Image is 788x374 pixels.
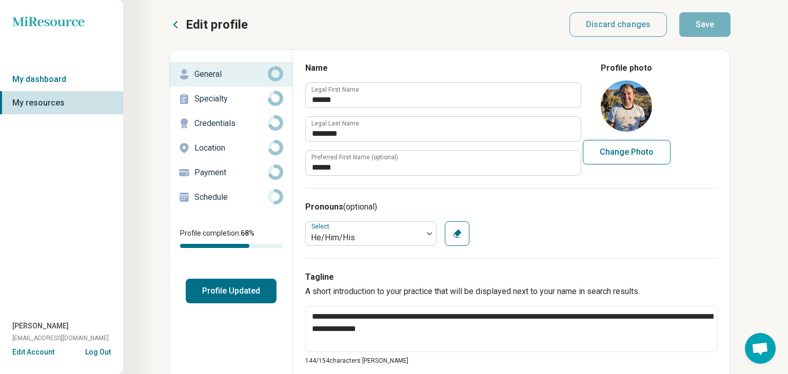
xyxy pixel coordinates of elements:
span: [EMAIL_ADDRESS][DOMAIN_NAME] [12,334,109,343]
h3: Name [305,62,580,74]
a: Specialty [170,87,292,111]
a: Payment [170,160,292,185]
div: Profile completion: [170,222,292,254]
button: Log Out [85,347,111,355]
a: Credentials [170,111,292,136]
label: Select [311,223,331,230]
a: Location [170,136,292,160]
div: He/Him/His [311,232,418,244]
p: General [194,68,268,80]
h3: Pronouns [305,201,718,213]
button: Change Photo [583,140,671,164]
span: [PERSON_NAME] [12,321,69,331]
p: Schedule [194,191,268,203]
p: Credentials [194,117,268,130]
legend: Profile photo [601,62,652,74]
label: Legal Last Name [311,120,359,127]
label: Legal First Name [311,87,359,93]
div: Profile completion [180,244,282,248]
button: Profile Updated [186,279,277,303]
span: (optional) [343,202,377,212]
button: Save [679,12,731,37]
p: Payment [194,167,268,179]
button: Edit Account [12,347,54,358]
button: Discard changes [569,12,667,37]
button: Edit profile [169,16,248,33]
a: General [170,62,292,87]
p: Edit profile [186,16,248,33]
p: Location [194,142,268,154]
a: Schedule [170,185,292,210]
p: A short introduction to your practice that will be displayed next to your name in search results. [305,285,718,298]
span: 68 % [241,229,254,237]
label: Preferred First Name (optional) [311,154,398,160]
p: Specialty [194,93,268,105]
p: 144/ 154 characters [PERSON_NAME] [305,356,718,365]
h3: Tagline [305,271,718,283]
img: avatar image [601,80,652,132]
a: Open chat [745,333,776,364]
